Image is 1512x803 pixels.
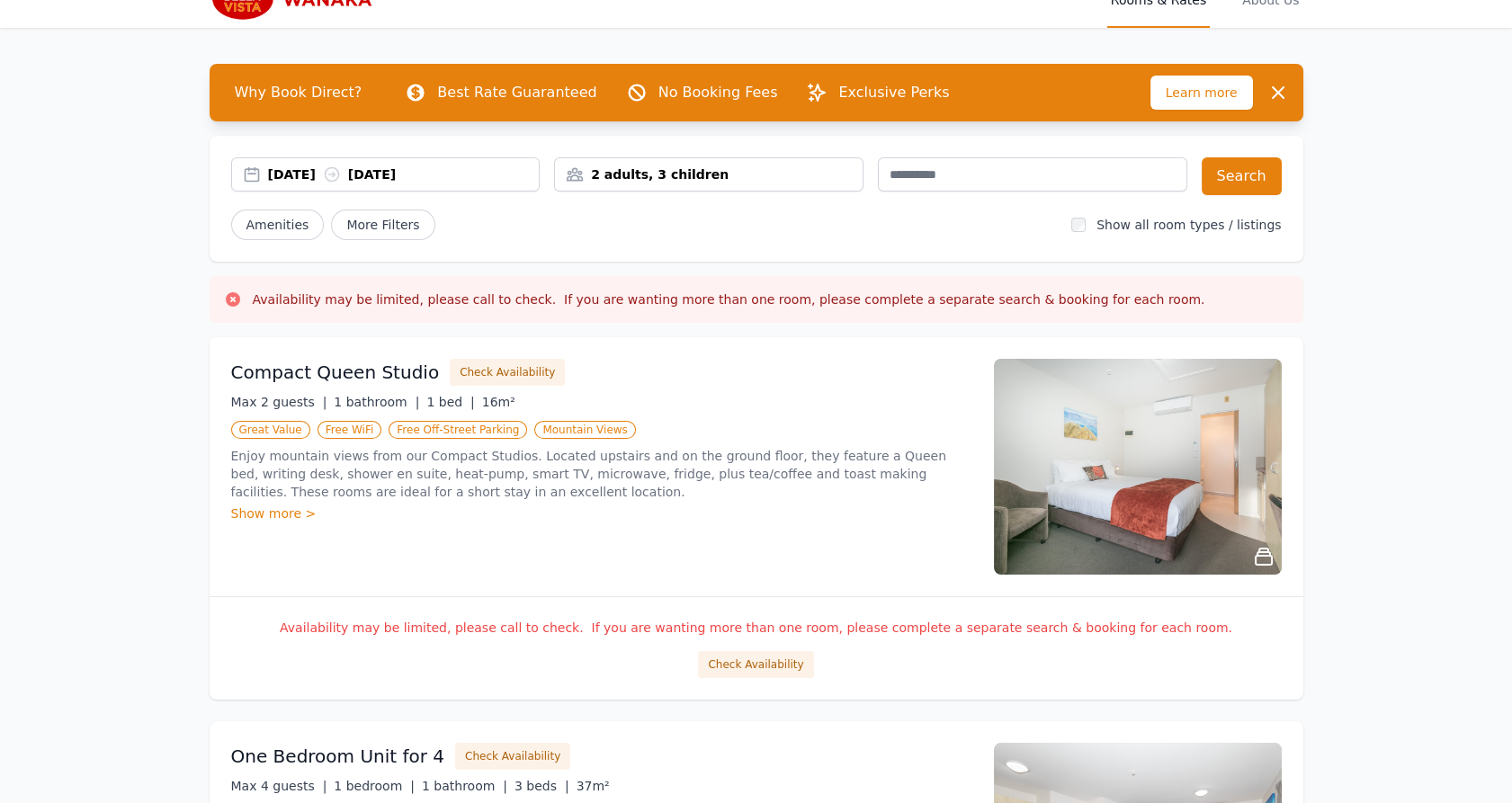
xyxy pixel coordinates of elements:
span: 1 bedroom | [334,779,415,793]
span: Max 2 guests | [231,395,327,409]
p: Availability may be limited, please call to check. If you are wanting more than one room, please ... [231,619,1282,637]
span: More Filters [331,210,434,240]
span: Max 4 guests | [231,779,327,793]
label: Show all room types / listings [1096,218,1281,232]
div: 2 adults, 3 children [555,165,863,183]
span: Free Off-Street Parking [389,421,527,439]
p: Exclusive Perks [838,82,949,103]
span: 1 bathroom | [422,779,507,793]
p: Enjoy mountain views from our Compact Studios. Located upstairs and on the ground floor, they fea... [231,447,972,501]
p: No Booking Fees [658,82,778,103]
button: Check Availability [450,359,565,386]
h3: Compact Queen Studio [231,360,440,385]
span: 37m² [577,779,610,793]
button: Search [1202,157,1282,195]
p: Best Rate Guaranteed [437,82,596,103]
span: Why Book Direct? [220,75,377,111]
span: Mountain Views [534,421,635,439]
h3: Availability may be limited, please call to check. If you are wanting more than one room, please ... [253,290,1205,308]
button: Check Availability [455,743,570,770]
span: 3 beds | [514,779,569,793]
span: Free WiFi [318,421,382,439]
h3: One Bedroom Unit for 4 [231,744,445,769]
div: [DATE] [DATE] [268,165,540,183]
span: 16m² [482,395,515,409]
div: Show more > [231,504,972,522]
span: 1 bed | [426,395,474,409]
span: 1 bathroom | [334,395,419,409]
span: Learn more [1150,76,1253,110]
button: Check Availability [698,651,813,678]
button: Amenities [231,210,325,240]
span: Great Value [231,421,310,439]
